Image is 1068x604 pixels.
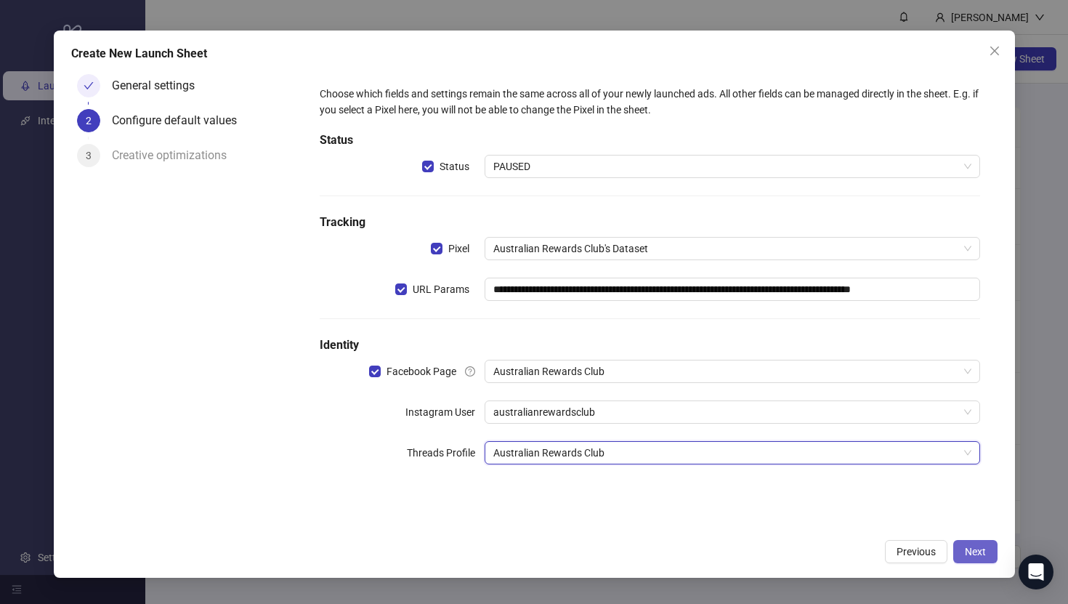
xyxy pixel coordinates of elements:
span: Australian Rewards Club [493,361,971,382]
div: Open Intercom Messenger [1019,555,1053,589]
button: Previous [885,540,947,563]
span: Status [434,158,475,174]
h5: Status [320,132,979,149]
button: Next [953,540,998,563]
span: PAUSED [493,156,971,177]
span: Australian Rewards Club's Dataset [493,238,971,259]
div: Choose which fields and settings remain the same across all of your newly launched ads. All other... [320,86,979,118]
span: question-circle [465,366,475,377]
span: Next [965,546,986,557]
span: australianrewardsclub [493,401,971,423]
div: Configure default values [112,109,248,132]
div: Creative optimizations [112,144,238,167]
span: Australian Rewards Club [493,442,971,464]
label: Instagram User [405,400,485,424]
button: Close [983,39,1006,63]
span: Pixel [442,241,475,257]
span: 2 [86,115,92,126]
div: General settings [112,74,206,97]
span: URL Params [407,281,475,297]
h5: Identity [320,337,979,354]
span: Facebook Page [381,363,462,379]
label: Threads Profile [407,441,485,464]
div: Create New Launch Sheet [71,45,998,63]
span: 3 [86,150,92,161]
span: check [84,81,94,91]
span: close [989,45,1000,57]
h5: Tracking [320,214,979,231]
span: Previous [897,546,936,557]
